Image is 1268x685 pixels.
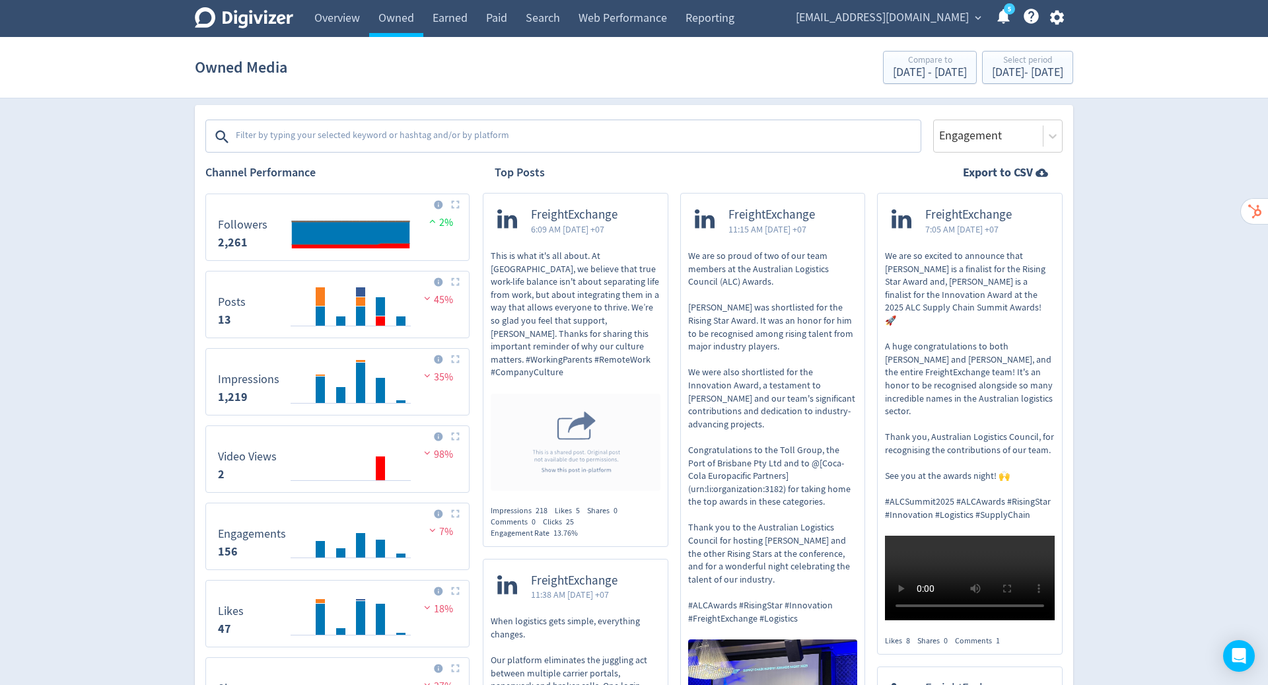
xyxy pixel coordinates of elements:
[218,526,286,542] dt: Engagements
[218,544,238,559] strong: 156
[491,505,555,517] div: Impressions
[531,223,617,236] span: 6:09 AM [DATE] +07
[218,295,246,310] dt: Posts
[421,448,434,458] img: negative-performance.svg
[906,635,910,646] span: 8
[531,588,617,601] span: 11:38 AM [DATE] +07
[495,164,545,181] h2: Top Posts
[218,621,231,637] strong: 47
[421,293,434,303] img: negative-performance.svg
[491,250,660,379] p: This is what it's all about. At [GEOGRAPHIC_DATA], we believe that true work-life balance isn't a...
[24,48,195,60] p: Message from Emma, sent 46w ago
[531,573,617,589] span: FreightExchange
[205,164,470,181] h2: Channel Performance
[218,389,248,405] strong: 1,219
[491,517,543,528] div: Comments
[688,250,858,625] p: We are so proud of two of our team members at the Australian Logistics Council (ALC) Awards. [PER...
[893,55,967,67] div: Compare to
[878,194,1062,625] a: FreightExchange7:05 AM [DATE] +07We are so excited to announce that [PERSON_NAME] is a finalist f...
[426,525,439,535] img: negative-performance.svg
[728,207,815,223] span: FreightExchange
[218,234,248,250] strong: 2,261
[218,372,279,387] dt: Impressions
[426,216,439,226] img: positive-performance.svg
[491,394,660,491] img: Shared Post
[925,223,1012,236] span: 7:05 AM [DATE] +07
[885,250,1055,521] p: We are so excited to announce that [PERSON_NAME] is a finalist for the Rising Star Award and, [PE...
[451,587,460,595] img: Placeholder
[211,509,464,564] svg: Engagements 156
[944,635,948,646] span: 0
[536,505,547,516] span: 218
[426,216,453,229] span: 2%
[1008,5,1011,14] text: 5
[426,525,453,538] span: 7%
[218,604,244,619] dt: Likes
[451,509,460,518] img: Placeholder
[728,223,815,236] span: 11:15 AM [DATE] +07
[883,51,977,84] button: Compare to[DATE] - [DATE]
[218,217,267,233] dt: Followers
[587,505,625,517] div: Shares
[893,67,967,79] div: [DATE] - [DATE]
[982,51,1073,84] button: Select period[DATE]- [DATE]
[491,528,585,539] div: Engagement Rate
[211,354,464,410] svg: Impressions 1,219
[421,371,453,384] span: 35%
[421,371,434,380] img: negative-performance.svg
[483,194,668,495] a: FreightExchange6:09 AM [DATE] +07This is what it's all about. At [GEOGRAPHIC_DATA], we believe th...
[885,635,917,647] div: Likes
[576,505,580,516] span: 5
[218,449,277,464] dt: Video Views
[791,7,985,28] button: [EMAIL_ADDRESS][DOMAIN_NAME]
[421,293,453,306] span: 45%
[451,355,460,363] img: Placeholder
[992,67,1063,79] div: [DATE] - [DATE]
[451,432,460,441] img: Placeholder
[917,635,955,647] div: Shares
[24,35,195,48] p: Hi there 👋🏽 Looking for performance insights? How can I help?
[421,602,434,612] img: negative-performance.svg
[195,46,287,89] h1: Owned Media
[614,505,617,516] span: 0
[218,466,225,482] strong: 2
[996,635,1000,646] span: 1
[211,277,464,332] svg: Posts 13
[218,312,231,328] strong: 13
[532,517,536,527] span: 0
[421,448,453,461] span: 98%
[972,12,984,24] span: expand_more
[992,55,1063,67] div: Select period
[963,164,1033,181] strong: Export to CSV
[555,505,587,517] div: Likes
[955,635,1007,647] div: Comments
[566,517,574,527] span: 25
[796,7,969,28] span: [EMAIL_ADDRESS][DOMAIN_NAME]
[1004,3,1015,15] a: 5
[553,528,578,538] span: 13.76%
[451,200,460,209] img: Placeholder
[211,586,464,641] svg: Likes 47
[211,431,464,487] svg: Video Views 2
[531,207,617,223] span: FreightExchange
[451,277,460,286] img: Placeholder
[925,207,1012,223] span: FreightExchange
[1223,640,1255,672] div: Open Intercom Messenger
[543,517,581,528] div: Clicks
[421,602,453,616] span: 18%
[451,664,460,672] img: Placeholder
[211,199,464,255] svg: Followers 2,261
